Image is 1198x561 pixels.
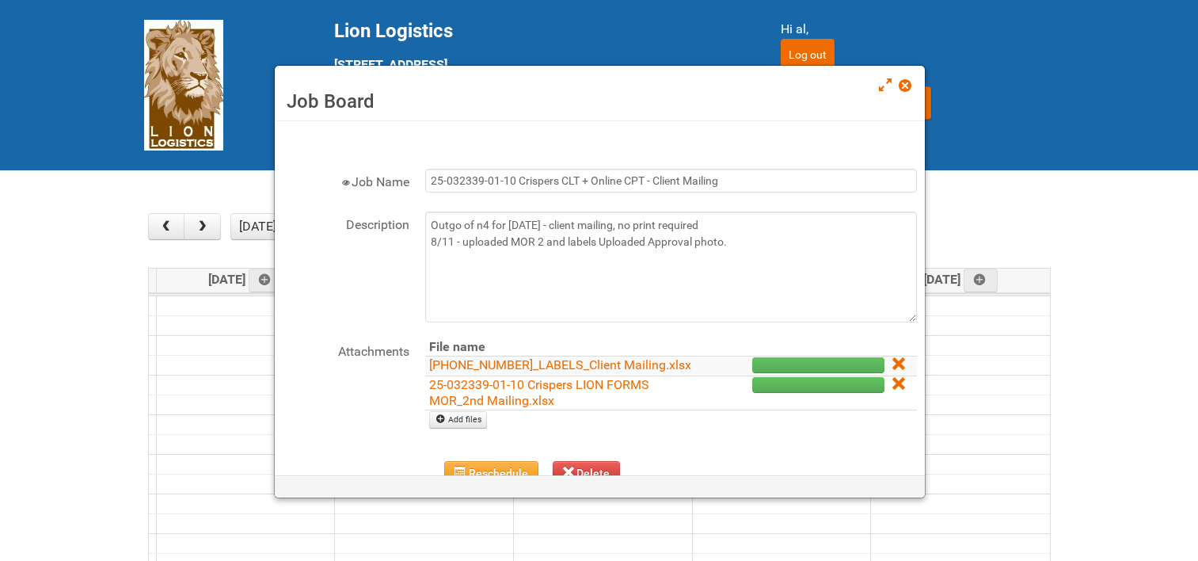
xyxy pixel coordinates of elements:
button: [DATE] [230,213,284,240]
button: Reschedule [444,461,538,485]
a: Add an event [964,269,998,292]
a: Lion Logistics [144,77,223,92]
input: Log out [781,39,835,71]
a: 25-032339-01-10 Crispers LION FORMS MOR_2nd Mailing.xlsx [429,377,649,408]
span: [DATE] [923,272,998,287]
span: [DATE] [208,272,283,287]
button: Delete [553,461,621,485]
a: Add files [429,411,487,429]
img: Lion Logistics [144,20,223,151]
span: Lion Logistics [334,20,453,42]
th: File name [425,338,697,357]
label: Description [283,212,409,235]
div: Hi al, [781,20,1055,39]
textarea: Outgo of n4 for [DATE] - client mailing, no print required 8/11 - uploaded MOR 2 and labels Uploa... [425,212,917,322]
label: Attachments [283,338,409,361]
label: Job Name [283,169,409,192]
h3: Job Board [287,90,913,113]
div: [STREET_ADDRESS] [GEOGRAPHIC_DATA] tel: [PHONE_NUMBER] [334,20,741,132]
a: [PHONE_NUMBER]_LABELS_Client Mailing.xlsx [429,357,691,372]
a: Add an event [249,269,283,292]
